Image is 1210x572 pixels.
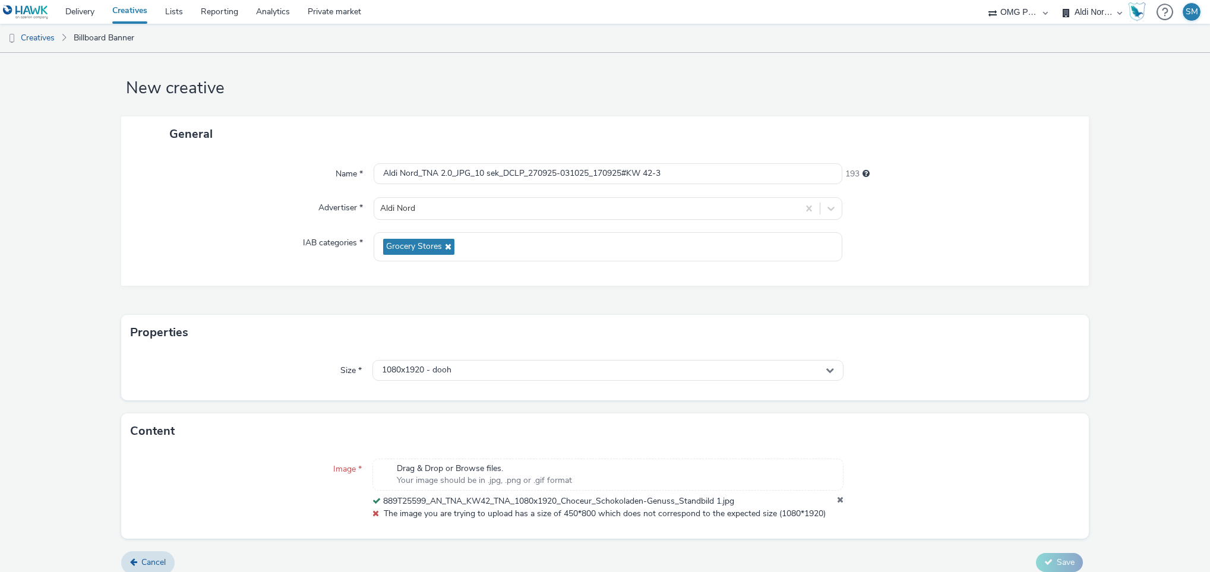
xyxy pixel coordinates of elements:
label: IAB categories * [298,232,368,249]
label: Name * [331,163,368,180]
span: Grocery Stores [386,242,442,252]
h1: New creative [121,77,1089,100]
span: 889T25599_AN_TNA_KW42_TNA_1080x1920_Choceur_Schokoladen-Genuss_Standbild 1.jpg [383,495,734,507]
img: dooh [6,33,18,45]
h3: Properties [130,324,188,342]
img: Hawk Academy [1128,2,1146,21]
button: Save [1036,553,1083,572]
label: Advertiser * [314,197,368,214]
span: 193 [845,168,860,180]
span: Your image should be in .jpg, .png or .gif format [397,475,572,486]
a: Billboard Banner [68,24,140,52]
label: Size * [336,360,367,377]
div: SM [1186,3,1198,21]
span: Drag & Drop or Browse files. [397,463,572,475]
input: Name [374,163,843,184]
span: 1080x1920 - dooh [382,365,451,375]
div: Maximum 255 characters [863,168,870,180]
img: undefined Logo [3,5,49,20]
span: Save [1057,557,1075,568]
span: General [169,126,213,142]
label: Image * [328,459,367,475]
span: Cancel [141,557,166,568]
span: The image you are trying to upload has a size of 450*800 which does not correspond to the expecte... [384,508,826,519]
a: Hawk Academy [1128,2,1151,21]
h3: Content [130,422,175,440]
